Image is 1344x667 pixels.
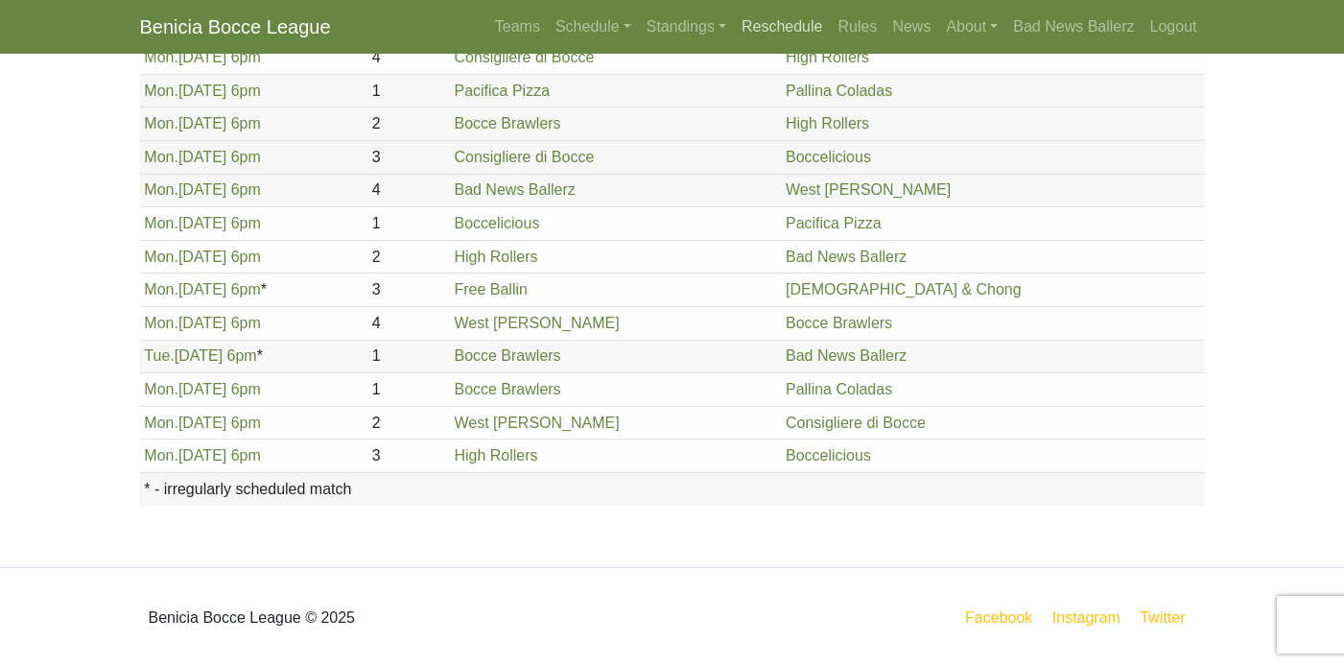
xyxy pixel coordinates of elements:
[884,8,938,46] a: News
[487,8,548,46] a: Teams
[786,149,871,165] a: Boccelicious
[639,8,734,46] a: Standings
[786,181,951,198] a: West [PERSON_NAME]
[786,415,926,431] a: Consigliere di Bocce
[144,281,261,298] a: Mon.[DATE] 6pm
[144,149,178,165] span: Mon.
[367,440,450,473] td: 3
[144,115,261,131] a: Mon.[DATE] 6pm
[454,83,550,99] a: Pacifica Pizza
[367,307,450,341] td: 4
[144,415,261,431] a: Mon.[DATE] 6pm
[786,49,869,65] a: High Rollers
[144,315,261,331] a: Mon.[DATE] 6pm
[144,447,178,464] span: Mon.
[454,347,560,364] a: Bocce Brawlers
[144,215,178,231] span: Mon.
[144,83,178,99] span: Mon.
[144,249,261,265] a: Mon.[DATE] 6pm
[786,447,871,464] a: Boccelicious
[1143,8,1205,46] a: Logout
[367,340,450,373] td: 1
[367,207,450,241] td: 1
[786,115,869,131] a: High Rollers
[454,415,619,431] a: West [PERSON_NAME]
[144,381,261,397] a: Mon.[DATE] 6pm
[454,281,527,298] a: Free Ballin
[454,447,537,464] a: High Rollers
[144,315,178,331] span: Mon.
[367,373,450,407] td: 1
[1136,606,1200,630] a: Twitter
[830,8,884,46] a: Rules
[454,49,594,65] a: Consigliere di Bocce
[961,606,1036,630] a: Facebook
[786,249,907,265] a: Bad News Ballerz
[548,8,639,46] a: Schedule
[367,274,450,307] td: 3
[1005,8,1142,46] a: Bad News Ballerz
[144,181,261,198] a: Mon.[DATE] 6pm
[786,315,892,331] a: Bocce Brawlers
[144,249,178,265] span: Mon.
[367,41,450,75] td: 4
[367,406,450,440] td: 2
[144,83,261,99] a: Mon.[DATE] 6pm
[1049,606,1124,630] a: Instagram
[144,149,261,165] a: Mon.[DATE] 6pm
[144,181,178,198] span: Mon.
[367,141,450,175] td: 3
[144,49,178,65] span: Mon.
[144,215,261,231] a: Mon.[DATE] 6pm
[144,447,261,464] a: Mon.[DATE] 6pm
[734,8,831,46] a: Reschedule
[454,315,619,331] a: West [PERSON_NAME]
[367,174,450,207] td: 4
[144,347,174,364] span: Tue.
[786,347,907,364] a: Bad News Ballerz
[786,83,892,99] a: Pallina Coladas
[454,115,560,131] a: Bocce Brawlers
[454,149,594,165] a: Consigliere di Bocce
[144,347,256,364] a: Tue.[DATE] 6pm
[144,381,178,397] span: Mon.
[144,115,178,131] span: Mon.
[367,240,450,274] td: 2
[938,8,1005,46] a: About
[454,249,537,265] a: High Rollers
[786,281,1022,298] a: [DEMOGRAPHIC_DATA] & Chong
[786,381,892,397] a: Pallina Coladas
[454,181,575,198] a: Bad News Ballerz
[144,415,178,431] span: Mon.
[367,107,450,141] td: 2
[786,215,882,231] a: Pacifica Pizza
[367,74,450,107] td: 1
[144,49,261,65] a: Mon.[DATE] 6pm
[454,215,539,231] a: Boccelicious
[454,381,560,397] a: Bocce Brawlers
[144,281,178,298] span: Mon.
[126,584,672,653] div: Benicia Bocce League © 2025
[140,472,1205,505] th: * - irregularly scheduled match
[140,8,331,46] a: Benicia Bocce League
